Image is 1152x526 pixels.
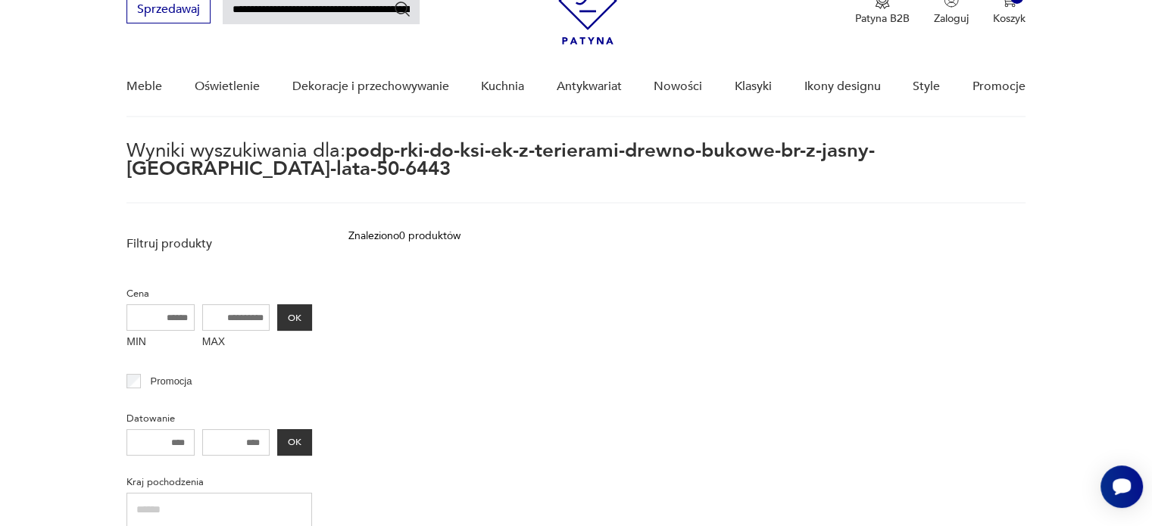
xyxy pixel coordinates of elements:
p: Promocja [151,373,192,390]
p: Kraj pochodzenia [126,474,312,490]
a: Kuchnia [481,58,524,116]
a: Sprzedawaj [126,5,211,16]
div: Znaleziono 0 produktów [348,228,460,244]
button: OK [277,304,312,331]
a: Promocje [972,58,1026,116]
label: MIN [126,331,195,355]
a: Klasyki [735,58,772,116]
label: MAX [202,331,270,355]
a: Oświetlenie [195,58,260,116]
p: Zaloguj [934,11,969,26]
p: Datowanie [126,410,312,427]
p: Koszyk [993,11,1026,26]
iframe: Smartsupp widget button [1100,465,1143,508]
p: Filtruj produkty [126,235,312,252]
button: OK [277,429,312,456]
a: Dekoracje i przechowywanie [292,58,448,116]
p: Cena [126,285,312,302]
p: Patyna B2B [855,11,910,26]
span: podp-rki-do-ksi-ek-z-terierami-drewno-bukowe-br-z-jasny-[GEOGRAPHIC_DATA]-lata-50-6443 [126,137,875,182]
a: Meble [126,58,162,116]
a: Antykwariat [557,58,622,116]
a: Ikony designu [804,58,880,116]
p: Wyniki wyszukiwania dla: [126,142,1025,204]
a: Nowości [654,58,702,116]
a: Style [913,58,940,116]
